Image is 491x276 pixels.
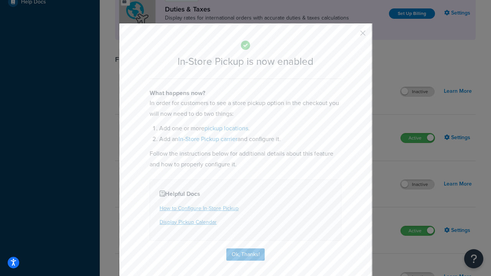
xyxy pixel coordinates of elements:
p: In order for customers to see a store pickup option in the checkout you will now need to do two t... [150,98,341,119]
a: How to Configure In-Store Pickup [160,204,239,212]
a: Display Pickup Calendar [160,218,217,226]
li: Add an and configure it. [159,134,341,145]
a: In-Store Pickup carrier [178,135,237,143]
a: pickup locations [204,124,248,133]
button: Ok, Thanks! [226,248,265,261]
h4: Helpful Docs [160,189,331,199]
h2: In-Store Pickup is now enabled [150,56,341,67]
li: Add one or more . [159,123,341,134]
p: Follow the instructions below for additional details about this feature and how to properly confi... [150,148,341,170]
h4: What happens now? [150,89,341,98]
